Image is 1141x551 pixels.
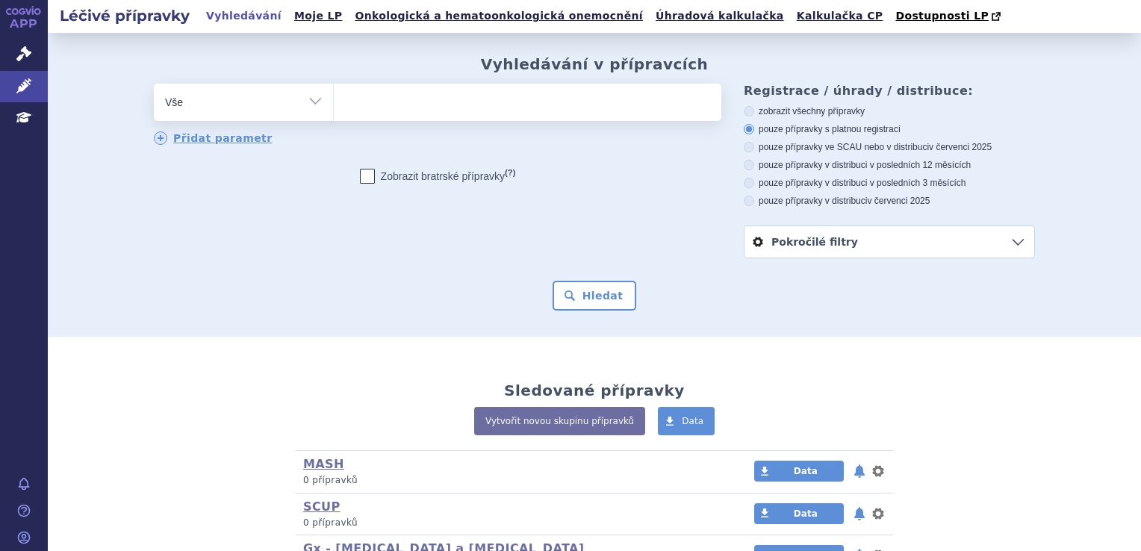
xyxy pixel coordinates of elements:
abbr: (?) [505,168,515,178]
span: v červenci 2025 [867,196,930,206]
span: Data [794,466,818,476]
a: Dostupnosti LP [891,6,1008,27]
h2: Sledované přípravky [504,382,685,399]
a: Moje LP [290,6,346,26]
button: notifikace [852,462,867,480]
span: 0 přípravků [303,475,358,485]
span: 0 přípravků [303,517,358,528]
a: Onkologická a hematoonkologická onemocnění [350,6,647,26]
h2: Vyhledávání v přípravcích [481,55,709,73]
a: Data [754,461,844,482]
button: notifikace [852,505,867,523]
button: Hledat [553,281,637,311]
label: pouze přípravky s platnou registrací [744,123,1035,135]
a: Kalkulačka CP [792,6,888,26]
a: Přidat parametr [154,131,273,145]
label: zobrazit všechny přípravky [744,105,1035,117]
span: Data [682,416,703,426]
span: Dostupnosti LP [895,10,989,22]
a: Vytvořit novou skupinu přípravků [474,407,645,435]
a: Úhradová kalkulačka [651,6,789,26]
h2: Léčivé přípravky [48,5,202,26]
a: SCUP [303,499,341,514]
label: pouze přípravky ve SCAU nebo v distribuci [744,141,1035,153]
h3: Registrace / úhrady / distribuce: [744,84,1035,98]
span: v červenci 2025 [929,142,992,152]
a: Data [754,503,844,524]
label: pouze přípravky v distribuci v posledních 12 měsících [744,159,1035,171]
label: pouze přípravky v distribuci [744,195,1035,207]
label: pouze přípravky v distribuci v posledních 3 měsících [744,177,1035,189]
a: Vyhledávání [202,6,286,26]
a: Data [658,407,715,435]
a: MASH [303,457,344,471]
a: Pokročilé filtry [744,226,1034,258]
label: Zobrazit bratrské přípravky [360,169,516,184]
span: Data [794,508,818,519]
button: nastavení [871,505,886,523]
button: nastavení [871,462,886,480]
